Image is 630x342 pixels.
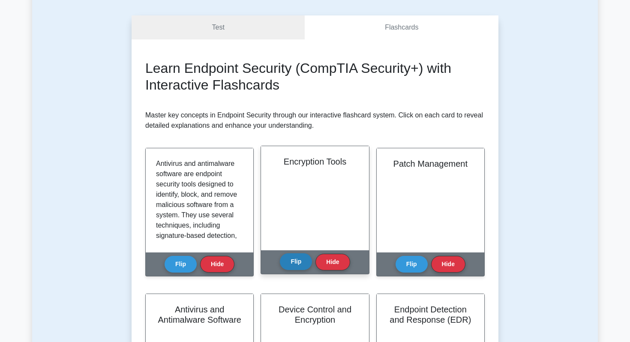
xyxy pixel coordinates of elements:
[387,304,474,325] h2: Endpoint Detection and Response (EDR)
[305,15,498,40] a: Flashcards
[396,256,428,273] button: Flip
[271,156,358,167] h2: Encryption Tools
[145,110,485,131] p: Master key concepts in Endpoint Security through our interactive flashcard system. Click on each ...
[271,304,358,325] h2: Device Control and Encryption
[145,60,485,93] h2: Learn Endpoint Security (CompTIA Security+) with Interactive Flashcards
[200,256,234,273] button: Hide
[315,254,350,270] button: Hide
[156,304,243,325] h2: Antivirus and Antimalware Software
[431,256,465,273] button: Hide
[280,253,312,270] button: Flip
[387,159,474,169] h2: Patch Management
[132,15,305,40] a: Test
[165,256,197,273] button: Flip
